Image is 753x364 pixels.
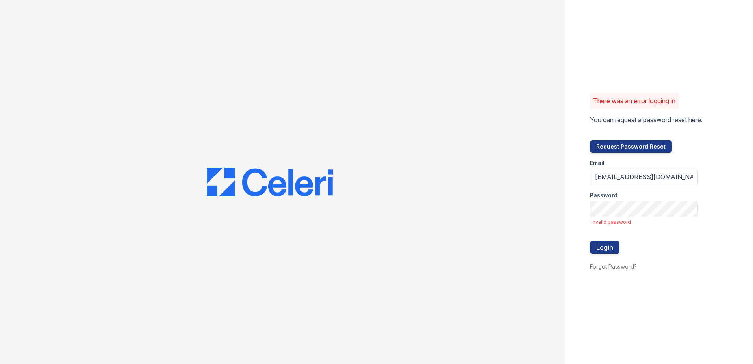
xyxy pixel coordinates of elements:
[207,168,333,196] img: CE_Logo_Blue-a8612792a0a2168367f1c8372b55b34899dd931a85d93a1a3d3e32e68fde9ad4.png
[590,159,605,167] label: Email
[592,219,698,225] span: invalid password
[590,263,637,270] a: Forgot Password?
[590,140,672,153] button: Request Password Reset
[590,241,619,254] button: Login
[590,191,618,199] label: Password
[593,96,675,106] p: There was an error logging in
[590,115,703,124] p: You can request a password reset here:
